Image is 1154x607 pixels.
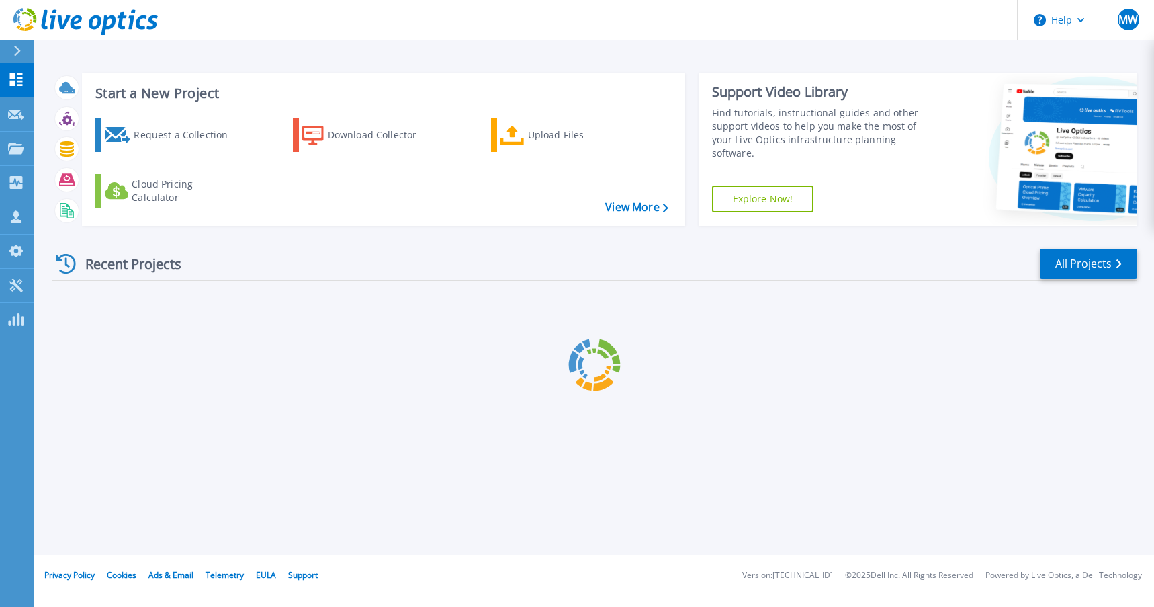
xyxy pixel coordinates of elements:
h3: Start a New Project [95,86,668,101]
li: Powered by Live Optics, a Dell Technology [985,571,1142,580]
a: All Projects [1040,249,1137,279]
a: View More [605,201,668,214]
a: Download Collector [293,118,443,152]
div: Recent Projects [52,247,199,280]
div: Request a Collection [134,122,241,149]
a: Upload Files [491,118,641,152]
a: Cloud Pricing Calculator [95,174,245,208]
a: Support [288,569,318,581]
li: Version: [TECHNICAL_ID] [742,571,833,580]
a: Ads & Email [148,569,193,581]
div: Find tutorials, instructional guides and other support videos to help you make the most of your L... [712,106,934,160]
a: Explore Now! [712,186,814,212]
a: Request a Collection [95,118,245,152]
a: Privacy Policy [44,569,95,581]
li: © 2025 Dell Inc. All Rights Reserved [845,571,973,580]
a: Cookies [107,569,136,581]
div: Cloud Pricing Calculator [132,177,239,204]
span: MW [1118,14,1138,25]
div: Upload Files [528,122,635,149]
a: EULA [256,569,276,581]
a: Telemetry [206,569,244,581]
div: Support Video Library [712,83,934,101]
div: Download Collector [328,122,435,149]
